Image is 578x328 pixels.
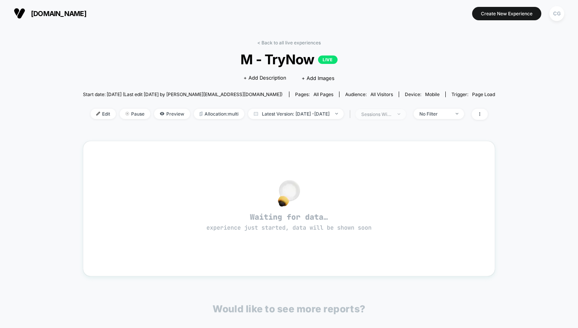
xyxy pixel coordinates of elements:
[472,91,495,97] span: Page Load
[248,109,344,119] span: Latest Version: [DATE] - [DATE]
[104,51,475,67] span: M - TryNow
[398,113,400,115] img: end
[14,8,25,19] img: Visually logo
[399,91,445,97] span: Device:
[96,112,100,116] img: edit
[295,91,333,97] div: Pages:
[83,91,283,97] span: Start date: [DATE] (Last edit [DATE] by [PERSON_NAME][EMAIL_ADDRESS][DOMAIN_NAME])
[419,111,450,117] div: No Filter
[425,91,440,97] span: mobile
[313,91,333,97] span: all pages
[244,74,286,82] span: + Add Description
[213,303,365,315] p: Would like to see more reports?
[547,6,567,21] button: CG
[278,180,300,207] img: no_data
[472,7,541,20] button: Create New Experience
[11,7,89,20] button: [DOMAIN_NAME]
[318,55,337,64] p: LIVE
[254,112,258,116] img: calendar
[97,212,482,232] span: Waiting for data…
[345,91,393,97] div: Audience:
[154,109,190,119] span: Preview
[347,109,356,120] span: |
[302,75,334,81] span: + Add Images
[361,111,392,117] div: sessions with impression
[456,113,458,114] img: end
[549,6,564,21] div: CG
[120,109,150,119] span: Pause
[257,40,321,46] a: < Back to all live experiences
[206,224,372,232] span: experience just started, data will be shown soon
[194,109,244,119] span: Allocation: multi
[125,112,129,116] img: end
[200,112,203,116] img: rebalance
[451,91,495,97] div: Trigger:
[31,10,86,18] span: [DOMAIN_NAME]
[91,109,116,119] span: Edit
[335,113,338,114] img: end
[370,91,393,97] span: All Visitors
